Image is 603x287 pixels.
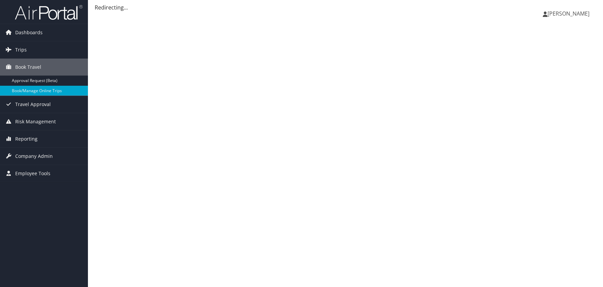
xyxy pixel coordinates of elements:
span: Trips [15,41,27,58]
span: Travel Approval [15,96,51,113]
span: Risk Management [15,113,56,130]
a: [PERSON_NAME] [543,3,596,24]
span: Employee Tools [15,165,50,182]
span: Reporting [15,130,38,147]
img: airportal-logo.png [15,4,83,20]
span: Dashboards [15,24,43,41]
span: Company Admin [15,148,53,165]
span: Book Travel [15,59,41,76]
span: [PERSON_NAME] [548,10,589,17]
div: Redirecting... [95,3,596,12]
